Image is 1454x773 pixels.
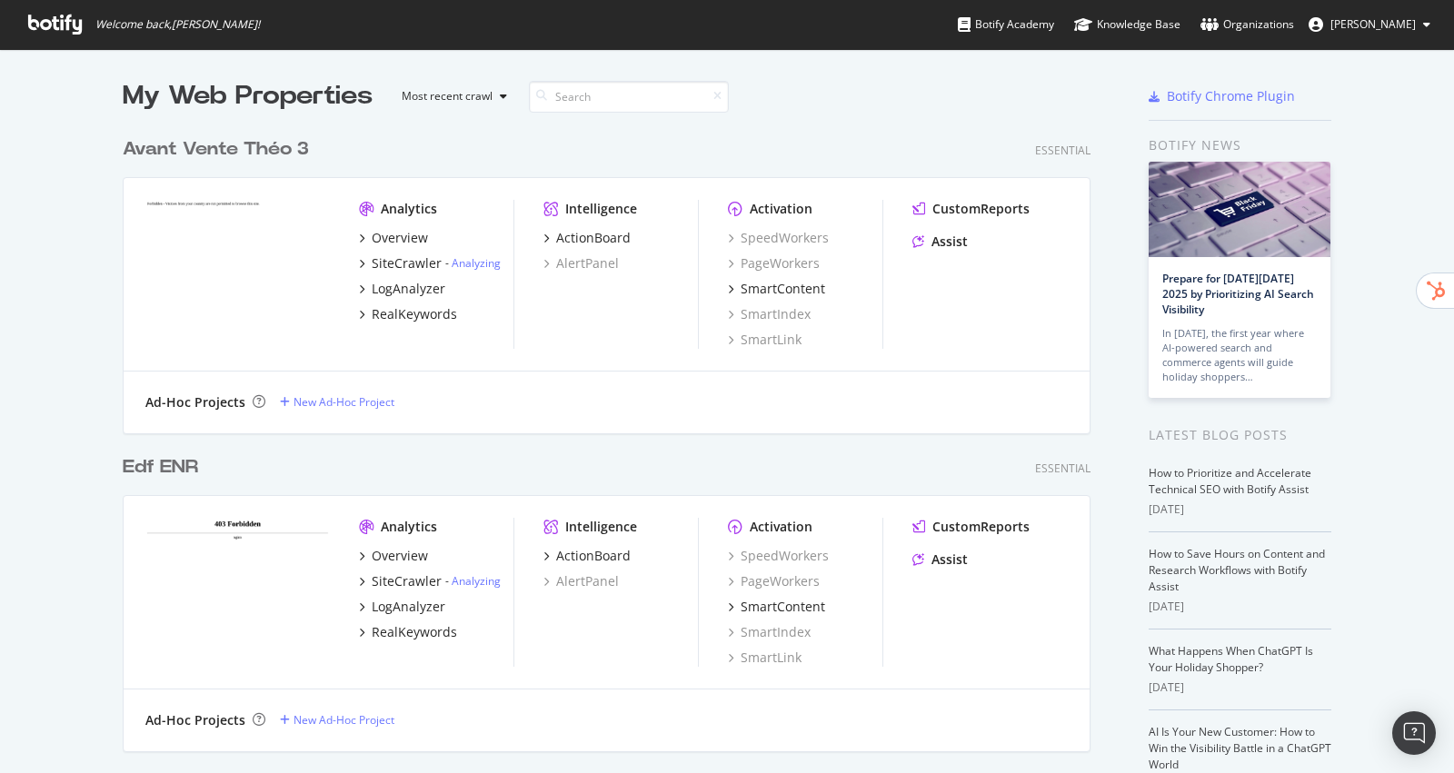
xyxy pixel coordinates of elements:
a: Overview [359,229,428,247]
div: [DATE] [1149,599,1331,615]
div: - [445,255,501,271]
div: SiteCrawler [372,572,442,590]
div: [DATE] [1149,501,1331,518]
div: Open Intercom Messenger [1392,711,1436,755]
div: Avant Vente Théo 3 [123,136,309,163]
div: LogAnalyzer [372,598,445,616]
div: Essential [1035,143,1090,158]
a: RealKeywords [359,305,457,323]
a: SpeedWorkers [728,229,829,247]
a: What Happens When ChatGPT Is Your Holiday Shopper? [1149,643,1313,675]
a: Edf ENR [123,454,205,481]
a: AI Is Your New Customer: How to Win the Visibility Battle in a ChatGPT World [1149,724,1331,772]
div: Overview [372,547,428,565]
a: AlertPanel [543,254,619,273]
div: Activation [750,200,812,218]
div: Knowledge Base [1074,15,1180,34]
a: SmartIndex [728,623,811,641]
div: New Ad-Hoc Project [294,712,394,728]
a: SmartLink [728,649,802,667]
a: Overview [359,547,428,565]
a: Assist [912,550,968,569]
div: Intelligence [565,200,637,218]
a: Botify Chrome Plugin [1149,87,1295,105]
div: Assist [931,233,968,251]
div: SmartContent [741,280,825,298]
a: AlertPanel [543,572,619,590]
a: PageWorkers [728,254,820,273]
div: Edf ENR [123,454,198,481]
span: Olivier Job [1330,16,1416,32]
a: SiteCrawler- Analyzing [359,254,501,273]
div: Essential [1035,461,1090,476]
div: - [445,573,501,589]
div: SiteCrawler [372,254,442,273]
div: New Ad-Hoc Project [294,394,394,410]
a: Prepare for [DATE][DATE] 2025 by Prioritizing AI Search Visibility [1162,271,1314,317]
div: RealKeywords [372,305,457,323]
div: Ad-Hoc Projects [145,393,245,411]
a: SmartContent [728,598,825,616]
div: Botify Chrome Plugin [1167,87,1295,105]
a: SmartLink [728,331,802,349]
a: SiteCrawler- Analyzing [359,572,501,590]
div: Most recent crawl [402,91,493,102]
div: ActionBoard [556,229,631,247]
div: My Web Properties [123,78,373,114]
div: Analytics [381,200,437,218]
a: CustomReports [912,518,1030,536]
div: Botify news [1149,135,1331,155]
input: Search [529,81,729,113]
div: ActionBoard [556,547,631,565]
a: PageWorkers [728,572,820,590]
a: SmartIndex [728,305,811,323]
a: How to Save Hours on Content and Research Workflows with Botify Assist [1149,546,1325,594]
a: Analyzing [452,255,501,271]
a: SmartContent [728,280,825,298]
div: Botify Academy [958,15,1054,34]
div: LogAnalyzer [372,280,445,298]
a: RealKeywords [359,623,457,641]
span: Welcome back, [PERSON_NAME] ! [95,17,260,32]
a: How to Prioritize and Accelerate Technical SEO with Botify Assist [1149,465,1311,497]
div: Ad-Hoc Projects [145,711,245,729]
a: ActionBoard [543,547,631,565]
div: SmartContent [741,598,825,616]
div: CustomReports [932,518,1030,536]
button: [PERSON_NAME] [1294,10,1445,39]
a: New Ad-Hoc Project [280,394,394,410]
div: [DATE] [1149,679,1331,696]
a: LogAnalyzer [359,280,445,298]
div: Latest Blog Posts [1149,425,1331,445]
button: Most recent crawl [387,82,514,111]
a: SpeedWorkers [728,547,829,565]
div: Analytics [381,518,437,536]
div: CustomReports [932,200,1030,218]
div: Assist [931,550,968,569]
img: sunology.eu [145,200,330,347]
a: CustomReports [912,200,1030,218]
div: Organizations [1200,15,1294,34]
a: New Ad-Hoc Project [280,712,394,728]
a: Assist [912,233,968,251]
div: RealKeywords [372,623,457,641]
img: Prepare for Black Friday 2025 by Prioritizing AI Search Visibility [1149,162,1330,257]
img: edf-solutions-solaires.com [145,518,330,665]
a: ActionBoard [543,229,631,247]
a: Analyzing [452,573,501,589]
div: Intelligence [565,518,637,536]
div: In [DATE], the first year where AI-powered search and commerce agents will guide holiday shoppers… [1162,326,1317,384]
a: LogAnalyzer [359,598,445,616]
a: Avant Vente Théo 3 [123,136,316,163]
div: Overview [372,229,428,247]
